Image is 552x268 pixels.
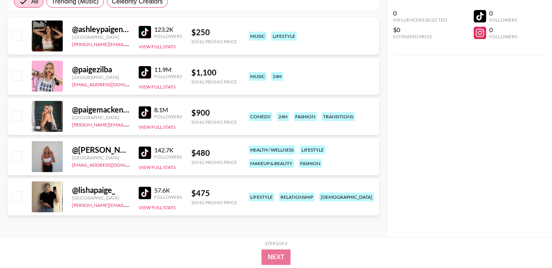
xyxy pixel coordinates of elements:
[322,112,355,121] div: transitions
[271,72,283,81] div: 24h
[139,147,151,159] img: TikTok
[319,193,374,201] div: [DEMOGRAPHIC_DATA]
[393,9,447,17] div: 0
[249,32,267,41] div: music
[191,79,237,85] div: Song Promo Price
[249,72,267,81] div: music
[139,26,151,38] img: TikTok
[300,145,325,154] div: lifestyle
[249,193,274,201] div: lifestyle
[72,40,187,47] a: [PERSON_NAME][EMAIL_ADDRESS][DOMAIN_NAME]
[513,229,543,259] iframe: Drift Widget Chat Controller
[72,120,187,128] a: [PERSON_NAME][EMAIL_ADDRESS][DOMAIN_NAME]
[277,112,289,121] div: 24h
[191,119,237,125] div: Song Promo Price
[154,73,182,79] div: Followers
[154,114,182,119] div: Followers
[154,146,182,154] div: 142.7K
[72,185,129,195] div: @ lishapaige_
[72,145,129,155] div: @ [PERSON_NAME]
[154,154,182,160] div: Followers
[191,27,237,37] div: $ 250
[72,114,129,120] div: [GEOGRAPHIC_DATA]
[139,66,151,79] img: TikTok
[299,159,322,168] div: fashion
[139,44,175,50] button: View Full Stats
[154,186,182,194] div: 57.6K
[489,26,517,34] div: 0
[72,74,129,80] div: [GEOGRAPHIC_DATA]
[72,105,129,114] div: @ paigemackenzie
[191,39,237,44] div: Song Promo Price
[154,26,182,33] div: 123.2K
[261,249,291,265] button: Next
[191,148,237,158] div: $ 480
[72,160,150,168] a: [EMAIL_ADDRESS][DOMAIN_NAME]
[191,159,237,165] div: Song Promo Price
[139,84,175,90] button: View Full Stats
[139,106,151,119] img: TikTok
[72,34,129,40] div: [GEOGRAPHIC_DATA]
[72,80,150,87] a: [EMAIL_ADDRESS][DOMAIN_NAME]
[249,159,294,168] div: makeup & beauty
[249,145,295,154] div: health / wellness
[191,200,237,205] div: Song Promo Price
[393,34,447,39] div: Estimated Price
[139,124,175,130] button: View Full Stats
[489,17,517,23] div: Followers
[154,33,182,39] div: Followers
[489,34,517,39] div: Followers
[139,205,175,210] button: View Full Stats
[72,195,129,201] div: [GEOGRAPHIC_DATA]
[191,68,237,77] div: $ 1,100
[139,187,151,199] img: TikTok
[191,108,237,118] div: $ 900
[271,32,297,41] div: lifestyle
[279,193,315,201] div: relationship
[393,26,447,34] div: $0
[154,66,182,73] div: 11.9M
[72,65,129,74] div: @ paigezilba
[72,201,187,208] a: [PERSON_NAME][EMAIL_ADDRESS][DOMAIN_NAME]
[139,164,175,170] button: View Full Stats
[393,17,447,23] div: Influencers Selected
[489,9,517,17] div: 0
[294,112,317,121] div: fashion
[265,241,287,246] div: Step 1 of 2
[72,155,129,160] div: [GEOGRAPHIC_DATA]
[154,194,182,200] div: Followers
[191,188,237,198] div: $ 475
[72,24,129,34] div: @ ashleypaigenicholson
[249,112,272,121] div: comedy
[154,106,182,114] div: 8.1M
